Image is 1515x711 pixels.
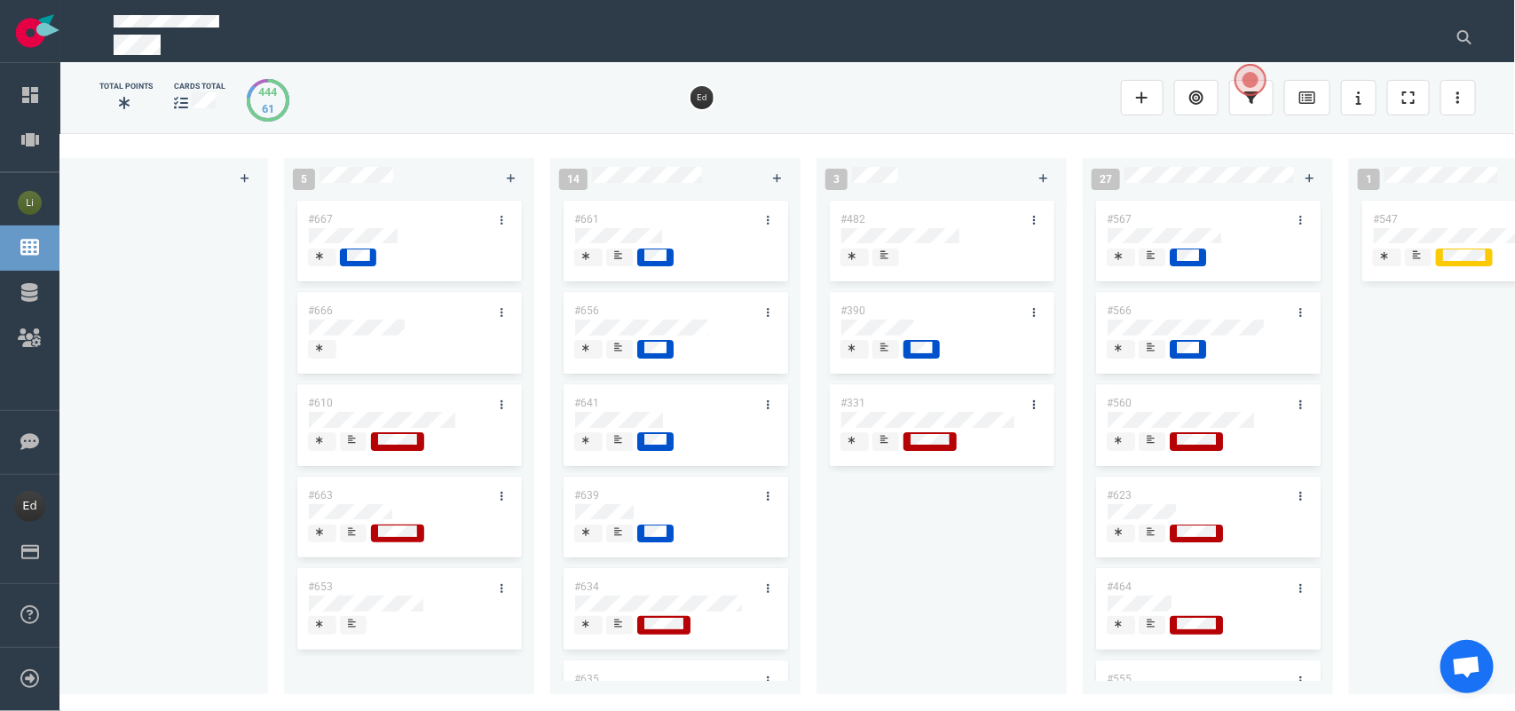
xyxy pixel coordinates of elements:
div: Aprire la chat [1440,640,1494,693]
div: Total Points [99,81,153,92]
span: 1 [1358,169,1380,190]
a: #661 [574,213,599,225]
a: #663 [308,489,333,502]
div: cards total [174,81,225,92]
a: #641 [574,397,599,409]
a: #635 [574,673,599,685]
div: 61 [259,100,278,117]
a: #464 [1107,581,1132,593]
span: 5 [293,169,315,190]
span: 27 [1092,169,1120,190]
img: 26 [690,86,714,109]
a: #667 [308,213,333,225]
a: #331 [840,397,865,409]
a: #653 [308,581,333,593]
button: Open the dialog [1235,64,1266,96]
a: #482 [840,213,865,225]
a: #656 [574,304,599,317]
a: #555 [1107,673,1132,685]
a: #547 [1373,213,1398,225]
a: #560 [1107,397,1132,409]
a: #666 [308,304,333,317]
a: #390 [840,304,865,317]
span: 3 [825,169,848,190]
a: #623 [1107,489,1132,502]
a: #566 [1107,304,1132,317]
a: #639 [574,489,599,502]
div: 444 [259,83,278,100]
span: 14 [559,169,588,190]
a: #610 [308,397,333,409]
a: #634 [574,581,599,593]
a: #567 [1107,213,1132,225]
